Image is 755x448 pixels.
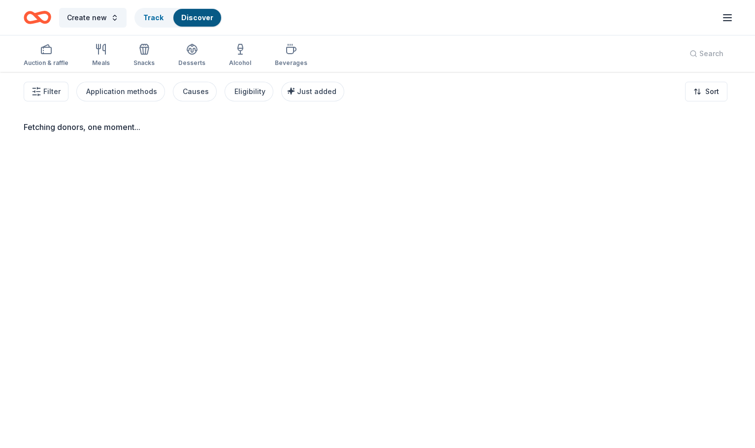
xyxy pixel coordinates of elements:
[43,86,61,97] span: Filter
[76,82,165,101] button: Application methods
[92,59,110,67] div: Meals
[24,82,68,101] button: Filter
[234,86,265,97] div: Eligibility
[178,39,205,72] button: Desserts
[685,82,727,101] button: Sort
[67,12,107,24] span: Create new
[275,59,307,67] div: Beverages
[173,82,217,101] button: Causes
[229,39,251,72] button: Alcohol
[86,86,157,97] div: Application methods
[24,6,51,29] a: Home
[134,8,222,28] button: TrackDiscover
[24,59,68,67] div: Auction & raffle
[24,121,731,133] div: Fetching donors, one moment...
[178,59,205,67] div: Desserts
[92,39,110,72] button: Meals
[143,13,164,22] a: Track
[229,59,251,67] div: Alcohol
[275,39,307,72] button: Beverages
[281,82,344,101] button: Just added
[133,59,155,67] div: Snacks
[181,13,213,22] a: Discover
[225,82,273,101] button: Eligibility
[59,8,127,28] button: Create new
[24,39,68,72] button: Auction & raffle
[297,87,336,96] span: Just added
[705,86,719,97] span: Sort
[183,86,209,97] div: Causes
[133,39,155,72] button: Snacks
